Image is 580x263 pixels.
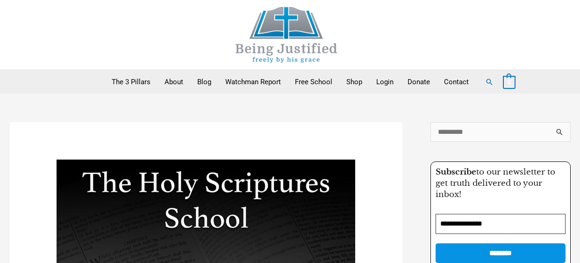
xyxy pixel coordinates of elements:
[485,78,494,86] a: Search button
[436,214,566,234] input: Email Address *
[105,70,158,94] a: The 3 Pillars
[190,70,218,94] a: Blog
[503,78,516,86] a: View Shopping Cart, empty
[437,70,476,94] a: Contact
[218,70,288,94] a: Watchman Report
[436,167,555,199] span: to our newsletter to get truth delivered to your inbox!
[436,167,476,177] strong: Subscribe
[216,7,357,63] img: Being Justified
[401,70,437,94] a: Donate
[158,70,190,94] a: About
[339,70,369,94] a: Shop
[288,70,339,94] a: Free School
[508,79,511,86] span: 0
[369,70,401,94] a: Login
[105,70,476,94] nav: Primary Site Navigation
